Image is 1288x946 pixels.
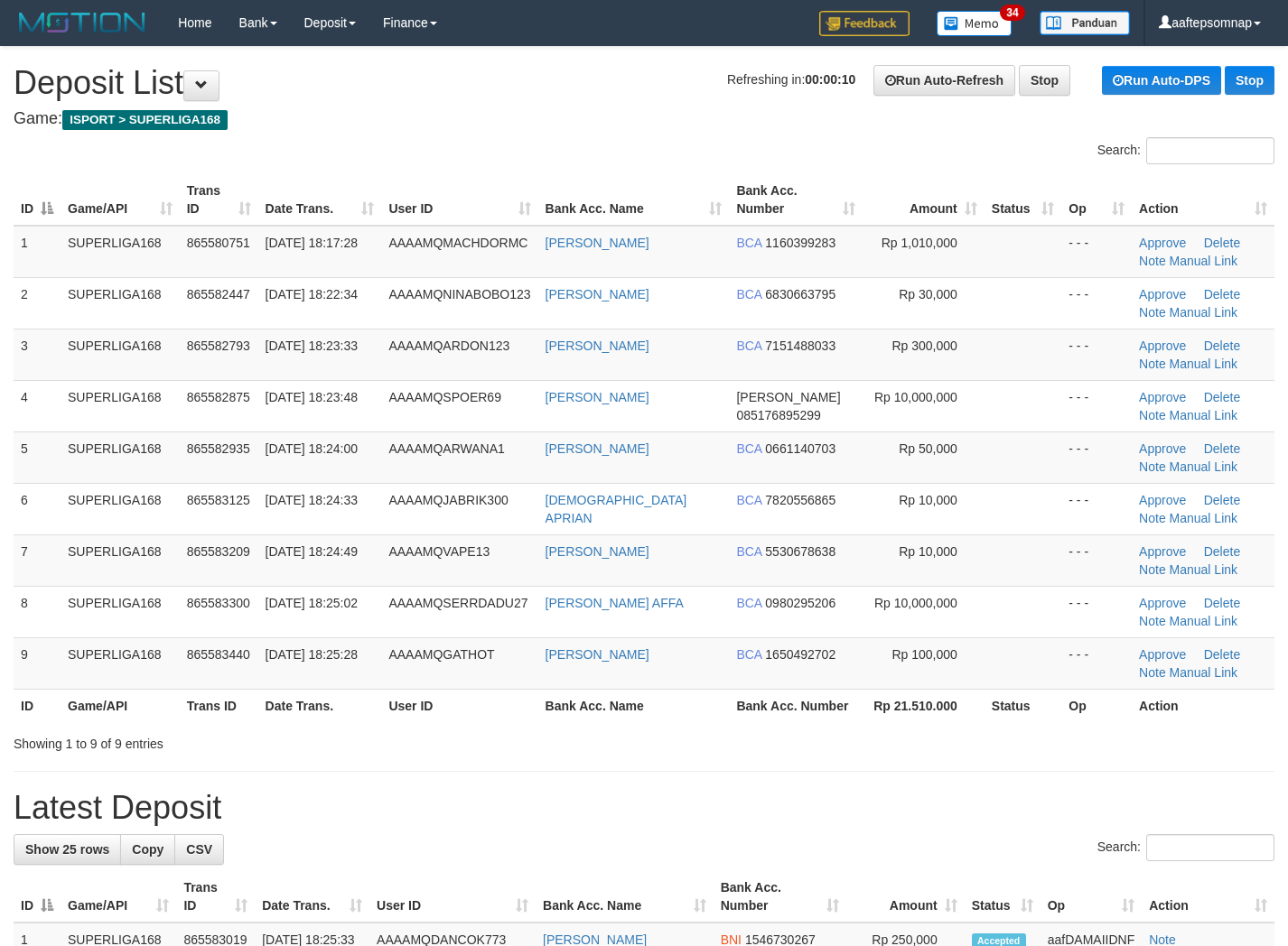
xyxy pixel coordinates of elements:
[1204,236,1240,250] a: Delete
[1139,544,1186,559] a: Approve
[1139,357,1166,371] a: Note
[61,689,180,722] th: Game/API
[891,647,957,662] span: Rp 100,000
[899,544,957,559] span: Rp 10,000
[736,596,761,610] span: BCA
[1132,689,1274,722] th: Action
[546,647,649,662] a: [PERSON_NAME]
[266,441,358,456] span: [DATE] 18:24:00
[1139,614,1166,628] a: Note
[1139,665,1166,680] a: Note
[14,790,1274,826] h1: Latest Deposit
[1170,357,1238,371] a: Manual Link
[1139,562,1166,577] a: Note
[1139,254,1166,268] a: Note
[1102,66,1221,95] a: Run Auto-DPS
[14,689,61,722] th: ID
[14,226,61,278] td: 1
[1139,236,1186,250] a: Approve
[736,339,761,353] span: BCA
[765,441,835,456] span: Copy 0661140703 to clipboard
[14,534,61,586] td: 7
[14,9,151,36] img: MOTION_logo.png
[1097,137,1274,164] label: Search:
[1061,431,1132,483] td: - - -
[266,339,358,353] span: [DATE] 18:23:33
[1139,647,1186,662] a: Approve
[1170,408,1238,422] a: Manual Link
[258,689,382,722] th: Date Trans.
[729,689,862,722] th: Bank Acc. Number
[863,174,985,226] th: Amount: activate to sort column ascending
[765,493,835,507] span: Copy 7820556865 to clipboard
[187,287,250,301] span: 865582447
[899,493,957,507] span: Rp 10,000
[266,596,358,610] span: [DATE] 18:25:02
[14,483,61,534] td: 6
[61,226,180,278] td: SUPERLIGA168
[1139,441,1186,456] a: Approve
[14,65,1274,101] h1: Deposit List
[1061,483,1132,534] td: - - -
[1204,287,1240,301] a: Delete
[381,689,537,722] th: User ID
[61,277,180,329] td: SUPERLIGA168
[765,339,835,353] span: Copy 7151488033 to clipboard
[266,287,358,301] span: [DATE] 18:22:34
[1061,586,1132,637] td: - - -
[14,277,61,329] td: 2
[187,544,250,559] span: 865583209
[1146,137,1274,164] input: Search:
[765,544,835,559] span: Copy 5530678638 to clipboard
[266,647,358,662] span: [DATE] 18:25:28
[846,871,965,923] th: Amount: activate to sort column ascending
[985,174,1061,226] th: Status: activate to sort column ascending
[729,174,862,226] th: Bank Acc. Number: activate to sort column ascending
[873,65,1015,96] a: Run Auto-Refresh
[1139,459,1166,474] a: Note
[736,390,840,404] span: [PERSON_NAME]
[61,586,180,637] td: SUPERLIGA168
[1061,380,1132,431] td: - - -
[1204,493,1240,507] a: Delete
[187,390,250,404] span: 865582875
[819,11,910,36] img: Feedback.jpg
[388,236,527,250] span: AAAAMQMACHDORMC
[1061,534,1132,586] td: - - -
[1170,305,1238,320] a: Manual Link
[1170,459,1238,474] a: Manual Link
[187,339,250,353] span: 865582793
[736,236,761,250] span: BCA
[180,174,258,226] th: Trans ID: activate to sort column ascending
[187,493,250,507] span: 865583125
[14,174,61,226] th: ID: activate to sort column descending
[1061,637,1132,689] td: - - -
[1170,665,1238,680] a: Manual Link
[187,647,250,662] span: 865583440
[985,689,1061,722] th: Status
[388,544,490,559] span: AAAAMQVAPE13
[61,534,180,586] td: SUPERLIGA168
[937,11,1013,36] img: Button%20Memo.svg
[187,236,250,250] span: 865580751
[1204,596,1240,610] a: Delete
[388,493,508,507] span: AAAAMQJABRIK300
[266,390,358,404] span: [DATE] 18:23:48
[369,871,536,923] th: User ID: activate to sort column ascending
[874,596,957,610] span: Rp 10,000,000
[538,174,730,226] th: Bank Acc. Name: activate to sort column ascending
[1139,305,1166,320] a: Note
[132,842,163,857] span: Copy
[765,287,835,301] span: Copy 6830663795 to clipboard
[1204,544,1240,559] a: Delete
[14,110,1274,128] h4: Game:
[388,287,530,301] span: AAAAMQNINABOBO123
[965,871,1041,923] th: Status: activate to sort column ascending
[61,483,180,534] td: SUPERLIGA168
[1204,441,1240,456] a: Delete
[736,408,820,422] span: Copy 085176895299 to clipboard
[765,236,835,250] span: Copy 1160399283 to clipboard
[1040,11,1130,35] img: panduan.png
[14,586,61,637] td: 8
[186,842,212,857] span: CSV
